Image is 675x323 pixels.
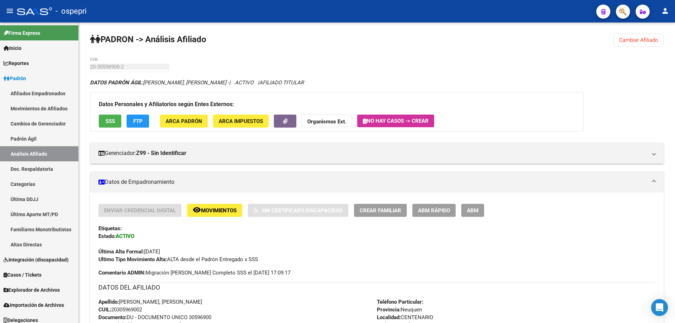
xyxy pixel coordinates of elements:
button: FTP [127,115,149,128]
mat-panel-title: Gerenciador: [98,149,647,157]
button: Sin Certificado Discapacidad [248,204,348,217]
button: ARCA Padrón [160,115,208,128]
span: DU - DOCUMENTO UNICO 30596900 [98,314,211,321]
span: ARCA Impuestos [219,118,263,124]
span: Importación de Archivos [4,301,64,309]
span: SSS [105,118,115,124]
button: ABM Rápido [412,204,456,217]
span: AFILIADO TITULAR [259,79,304,86]
mat-icon: person [661,7,669,15]
button: Movimientos [187,204,242,217]
span: Movimientos [201,207,237,214]
span: Inicio [4,44,21,52]
strong: Etiquetas: [98,225,122,232]
button: SSS [99,115,121,128]
strong: PADRON -> Análisis Afiliado [90,34,206,44]
button: Enviar Credencial Digital [98,204,181,217]
span: Sin Certificado Discapacidad [262,207,343,214]
span: Casos / Tickets [4,271,41,279]
strong: Comentario ADMIN: [98,270,146,276]
div: Open Intercom Messenger [651,299,668,316]
button: ABM [461,204,484,217]
span: ALTA desde el Padrón Entregado x SSS [98,256,258,263]
h3: DATOS DEL AFILIADO [98,283,655,292]
span: [PERSON_NAME], [PERSON_NAME] - [90,79,229,86]
strong: DATOS PADRÓN ÁGIL: [90,79,143,86]
button: ARCA Impuestos [213,115,269,128]
strong: ACTIVO [116,233,134,239]
span: - ospepri [56,4,86,19]
span: Padrón [4,75,26,82]
span: [PERSON_NAME], [PERSON_NAME] [98,299,202,305]
strong: Provincia: [377,306,401,313]
span: Migración [PERSON_NAME] Completo SSS el [DATE] 17:09:17 [98,269,290,277]
h3: Datos Personales y Afiliatorios según Entes Externos: [99,99,575,109]
strong: Ultimo Tipo Movimiento Alta: [98,256,167,263]
strong: Apellido: [98,299,119,305]
span: Reportes [4,59,29,67]
button: Cambiar Afiliado [613,34,664,46]
span: CENTENARIO [377,314,433,321]
mat-panel-title: Datos de Empadronamiento [98,178,647,186]
strong: Organismos Ext. [307,118,346,125]
span: Integración (discapacidad) [4,256,69,264]
mat-expansion-panel-header: Datos de Empadronamiento [90,172,664,193]
span: [DATE] [98,248,160,255]
span: Cambiar Afiliado [619,37,658,43]
span: Firma Express [4,29,40,37]
span: No hay casos -> Crear [363,118,429,124]
i: | ACTIVO | [90,79,304,86]
span: ABM [467,207,478,214]
strong: CUIL: [98,306,111,313]
mat-icon: menu [6,7,14,15]
span: Crear Familiar [360,207,401,214]
span: ARCA Padrón [166,118,202,124]
mat-icon: remove_red_eye [193,206,201,214]
strong: Z99 - Sin Identificar [136,149,186,157]
strong: Teléfono Particular: [377,299,423,305]
span: FTP [133,118,143,124]
span: Enviar Credencial Digital [104,207,176,214]
button: Crear Familiar [354,204,407,217]
span: ABM Rápido [418,207,450,214]
span: Neuquen [377,306,422,313]
strong: Estado: [98,233,116,239]
mat-expansion-panel-header: Gerenciador:Z99 - Sin Identificar [90,143,664,164]
span: Explorador de Archivos [4,286,60,294]
button: No hay casos -> Crear [357,115,434,127]
strong: Documento: [98,314,127,321]
span: 20305969002 [98,306,142,313]
strong: Localidad: [377,314,401,321]
strong: Última Alta Formal: [98,248,144,255]
button: Organismos Ext. [302,115,352,128]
